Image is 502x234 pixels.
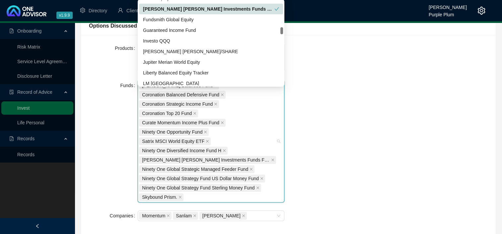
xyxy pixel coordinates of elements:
span: close [256,186,259,189]
span: Ninety One Diversified Income Fund H [142,147,221,154]
a: Life Personal [17,120,44,125]
div: Options Discussed [89,22,488,30]
span: Sanlam [173,212,198,220]
span: Ninety One Global Strategy Fund US Dollar Money Fund [142,175,259,182]
span: Client [126,8,138,13]
span: Satrix MSCI World Equity ETF [142,138,204,145]
span: left [35,224,40,228]
span: Coronation Strategic Income Fund [142,100,213,108]
span: close [193,112,196,115]
span: Coronation Balanced Defensive Fund [142,91,219,98]
a: Records [17,152,35,157]
img: 2df55531c6924b55f21c4cf5d4484680-logo-light.svg [7,5,46,16]
span: close [242,214,245,217]
span: setting [477,7,485,15]
span: Allan Gray [199,212,247,220]
span: Directory [89,8,107,13]
span: Ninety One Global Strategy Fund Sterling Money Fund [142,184,254,191]
span: Record of Advice [17,89,52,95]
span: Onboarding [17,28,41,34]
span: Ninety One Global Strategy Fund US Dollar Money Fund [139,175,265,182]
span: [PERSON_NAME] [PERSON_NAME] Investments Funds Franklin U.S. Dollar Short-Term Money Market Fund [142,156,270,164]
label: Funds [120,80,138,91]
div: [PERSON_NAME] [429,2,467,9]
span: close [179,195,182,199]
span: Ninety One Opportunity Fund [142,128,202,136]
span: user [118,8,123,13]
span: close [260,177,263,180]
span: Skybound Prism. [139,193,183,201]
span: close [206,140,209,143]
span: file-pdf [9,29,14,33]
span: Satrix MSCI World Equity ETF [139,137,211,145]
a: Service Level Agreement [17,59,69,64]
span: close [167,214,170,217]
span: setting [80,8,85,13]
span: Coronation Balanced Defensive Fund [139,91,226,99]
span: Ninety One Global Strategic Managed Feeder Fund [139,165,254,173]
span: file-done [9,90,14,94]
span: close [193,214,196,217]
span: close [214,102,217,106]
span: Skybound Prism. [142,193,177,201]
span: Curate Momentum Income Plus Fund [139,119,226,127]
span: close [221,121,224,124]
span: Coronation Top 20 Fund [139,109,198,117]
span: [PERSON_NAME] [202,212,241,219]
span: Franklin Templeton Investments Funds Franklin U.S. Dollar Short-Term Money Market Fund [139,156,276,164]
span: file-pdf [9,136,14,141]
span: Momentum [139,212,172,220]
span: Sanlam [176,212,191,219]
span: close [204,130,207,134]
div: Purple Plum [429,9,467,16]
a: Invest [17,105,30,111]
span: close [271,158,274,162]
span: close [221,93,224,96]
span: Coronation Strategic Income Fund [139,100,219,108]
span: Ninety One Diversified Income Fund H [139,147,228,155]
a: Disclosure Letter [17,73,52,79]
span: Ninety One Global Strategy Fund Sterling Money Fund [139,184,261,192]
span: Records [17,136,35,141]
span: Momentum [142,212,165,219]
span: Ninety One Opportunity Fund [139,128,209,136]
span: Coronation Top 20 Fund [142,110,192,117]
span: Curate Momentum Income Plus Fund [142,119,219,126]
label: Companies [110,210,138,221]
span: close [250,168,253,171]
label: Products [115,43,138,54]
a: Risk Matrix [17,44,40,50]
span: v1.9.9 [56,12,73,19]
span: Ninety One Global Strategic Managed Feeder Fund [142,166,248,173]
span: close [223,149,226,152]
